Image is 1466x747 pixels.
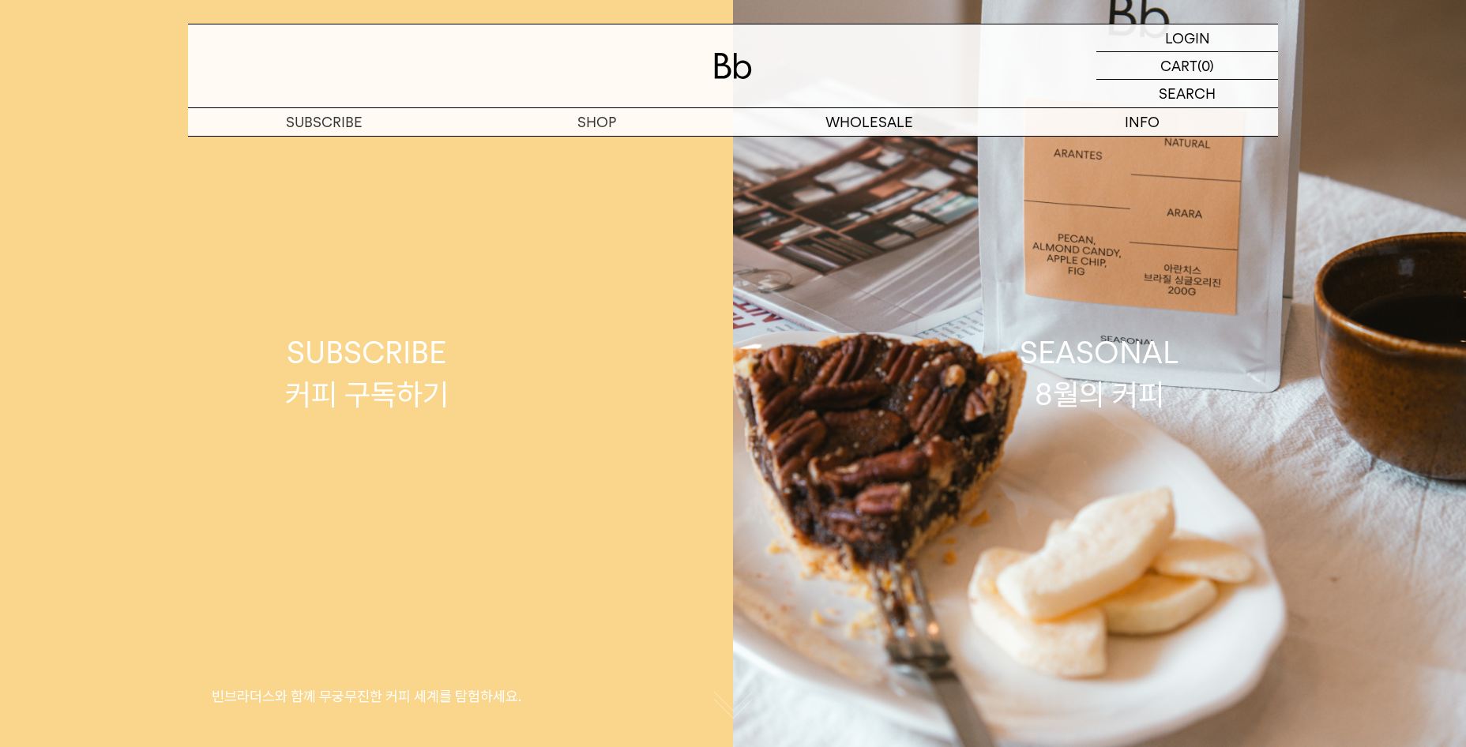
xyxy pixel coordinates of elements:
p: (0) [1197,52,1214,79]
p: CART [1160,52,1197,79]
img: 로고 [714,53,752,79]
a: LOGIN [1096,24,1278,52]
a: SHOP [460,108,733,136]
a: SUBSCRIBE [188,108,460,136]
div: SEASONAL 8월의 커피 [1020,332,1179,415]
a: CART (0) [1096,52,1278,80]
p: INFO [1006,108,1278,136]
div: SUBSCRIBE 커피 구독하기 [285,332,449,415]
p: WHOLESALE [733,108,1006,136]
p: LOGIN [1165,24,1210,51]
p: SEARCH [1159,80,1216,107]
